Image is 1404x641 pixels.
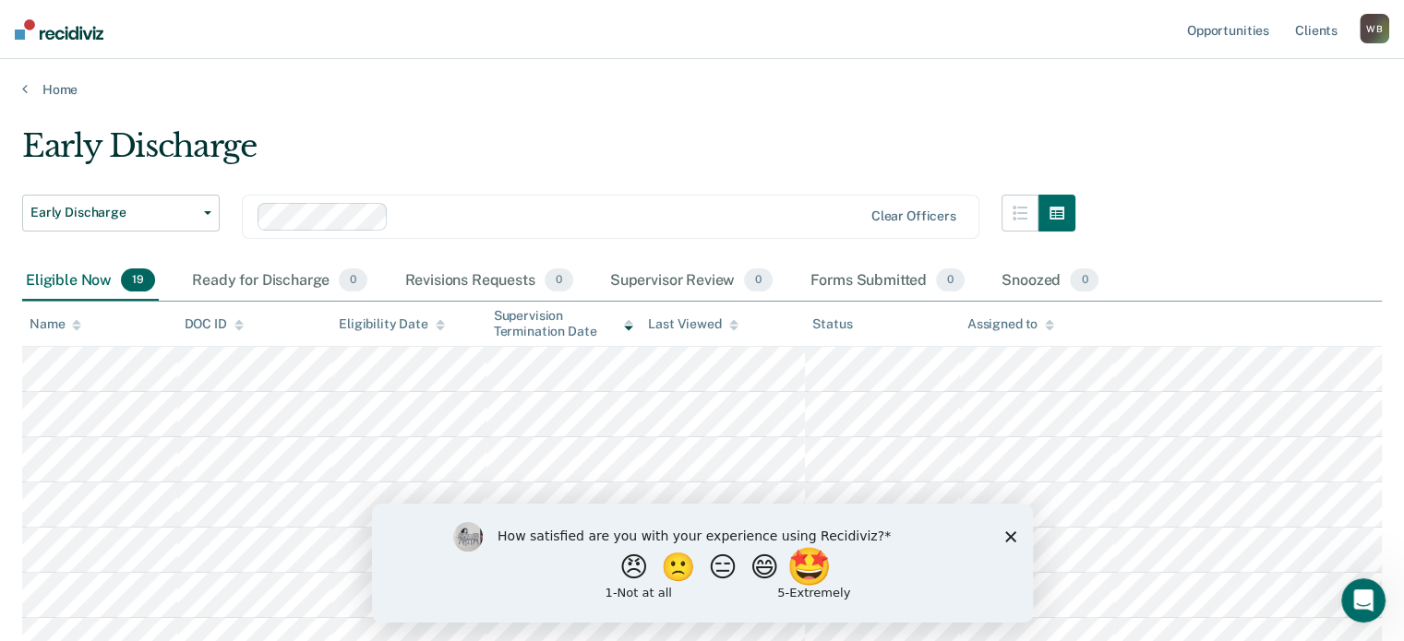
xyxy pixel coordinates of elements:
div: Eligible Now19 [22,261,159,302]
div: Ready for Discharge0 [188,261,371,302]
iframe: Intercom live chat [1341,578,1386,623]
span: 0 [545,268,573,292]
div: Supervision Termination Date [494,308,634,339]
div: Eligibility Date [339,316,445,332]
span: 0 [936,268,965,292]
iframe: Survey by Kim from Recidiviz [372,504,1033,623]
button: Early Discharge [22,195,220,231]
span: 0 [339,268,367,292]
span: 0 [1070,268,1098,292]
div: Name [30,316,81,332]
div: Forms Submitted0 [806,261,968,302]
div: Snoozed0 [998,261,1102,302]
div: Last Viewed [648,316,738,332]
div: Revisions Requests0 [401,261,576,302]
img: Recidiviz [15,19,103,40]
div: Assigned to [967,316,1054,332]
div: W B [1360,14,1389,43]
div: DOC ID [185,316,244,332]
div: Early Discharge [22,127,1075,180]
span: 0 [744,268,773,292]
button: WB [1360,14,1389,43]
div: Supervisor Review0 [606,261,777,302]
div: Clear officers [871,208,956,224]
span: Early Discharge [30,205,197,220]
a: Home [22,81,1382,98]
span: 19 [121,268,155,292]
div: Status [812,316,852,332]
